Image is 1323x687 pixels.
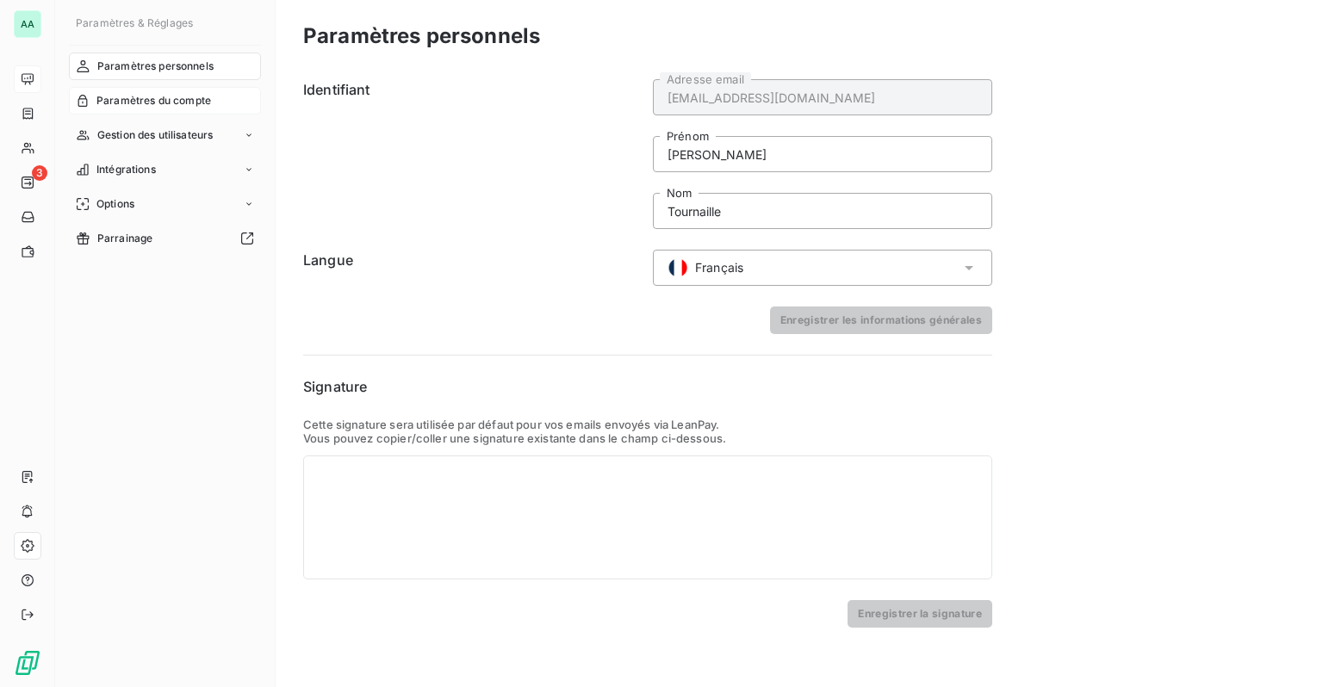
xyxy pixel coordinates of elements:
[1264,628,1306,670] iframe: Intercom live chat
[97,127,214,143] span: Gestion des utilisateurs
[303,418,992,431] p: Cette signature sera utilisée par défaut pour vos emails envoyés via LeanPay.
[770,306,992,334] button: Enregistrer les informations générales
[14,649,41,677] img: Logo LeanPay
[695,259,743,276] span: Français
[76,16,193,29] span: Paramètres & Réglages
[69,53,261,80] a: Paramètres personnels
[69,225,261,252] a: Parrainage
[303,250,643,286] h6: Langue
[97,231,153,246] span: Parrainage
[69,121,261,149] a: Gestion des utilisateurs
[653,79,992,115] input: placeholder
[69,156,261,183] a: Intégrations
[32,165,47,181] span: 3
[653,136,992,172] input: placeholder
[303,79,643,229] h6: Identifiant
[96,196,134,212] span: Options
[653,193,992,229] input: placeholder
[303,376,992,397] h6: Signature
[96,162,156,177] span: Intégrations
[97,59,214,74] span: Paramètres personnels
[303,431,992,445] p: Vous pouvez copier/coller une signature existante dans le champ ci-dessous.
[848,600,992,628] button: Enregistrer la signature
[303,21,540,52] h3: Paramètres personnels
[96,93,211,108] span: Paramètres du compte
[69,87,261,114] a: Paramètres du compte
[14,169,40,196] a: 3
[14,10,41,38] div: AA
[69,190,261,218] a: Options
